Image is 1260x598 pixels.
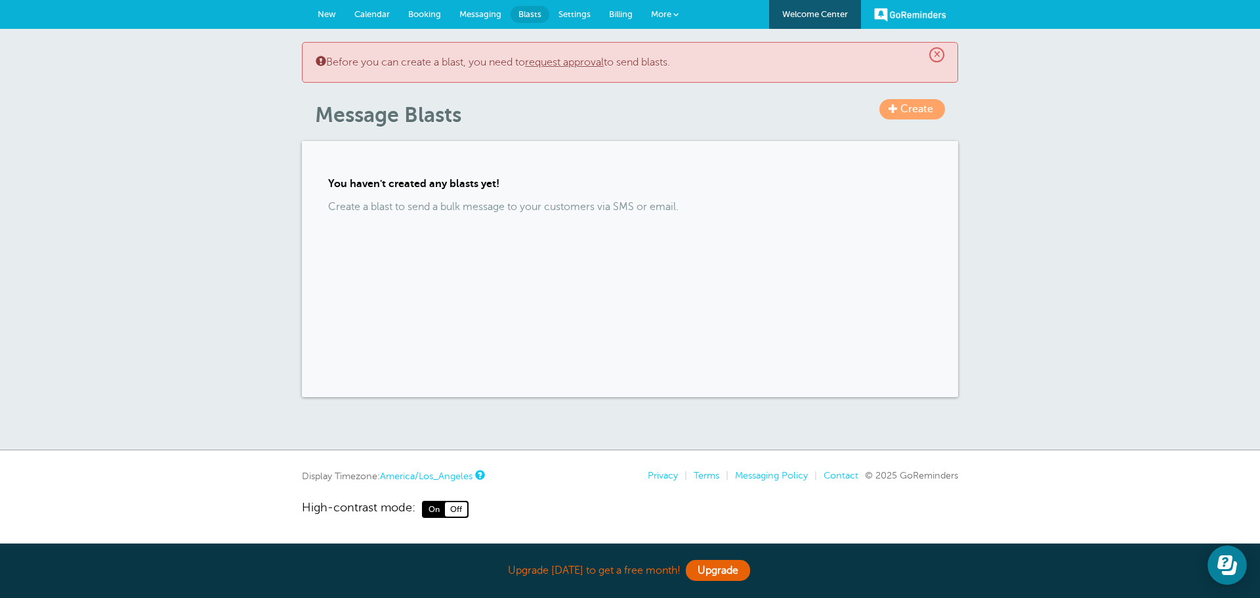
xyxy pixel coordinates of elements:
span: Blasts [518,9,541,19]
div: Display Timezone: [302,470,483,482]
iframe: Resource center [1207,545,1247,585]
span: Off [445,502,467,517]
li: | [719,470,728,481]
span: New [318,9,336,19]
a: Terms [694,470,719,481]
h1: Message Blasts [315,102,958,127]
a: America/Los_Angeles [380,471,472,481]
a: Create [879,99,945,119]
li: | [678,470,687,481]
li: | [808,470,817,481]
span: Calendar [354,9,390,19]
a: High-contrast mode: On Off [302,501,958,518]
a: This is the timezone being used to display dates and times to you on this device. Click the timez... [475,471,483,479]
span: Booking [408,9,441,19]
span: More [651,9,671,19]
span: Create [900,103,933,115]
a: Blasts [511,6,549,23]
p: Create a blast to send a bulk message to your customers via SMS or email. [328,201,932,213]
span: On [423,502,445,517]
span: Billing [609,9,633,19]
a: Upgrade [686,560,750,581]
span: × [929,47,944,62]
strong: You haven't created any blasts yet! [328,178,499,190]
a: Messaging Policy [735,470,808,481]
a: request approval [525,56,604,68]
a: Privacy [648,470,678,481]
p: Before you can create a blast, you need to to send blasts. [316,56,944,69]
span: © 2025 GoReminders [865,470,958,481]
span: Settings [558,9,591,19]
div: Upgrade [DATE] to get a free month! [302,557,958,585]
span: Messaging [459,9,501,19]
span: High-contrast mode: [302,501,415,518]
a: Contact [824,470,858,481]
